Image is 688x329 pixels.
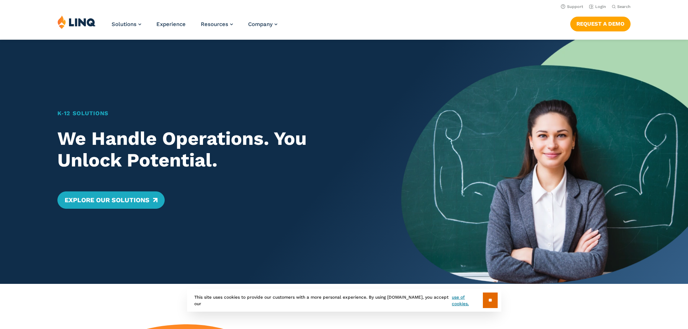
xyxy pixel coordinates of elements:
[617,4,631,9] span: Search
[57,15,96,29] img: LINQ | K‑12 Software
[452,294,483,307] a: use of cookies.
[570,17,631,31] a: Request a Demo
[570,15,631,31] nav: Button Navigation
[589,4,606,9] a: Login
[201,21,233,27] a: Resources
[112,15,277,39] nav: Primary Navigation
[57,191,165,209] a: Explore Our Solutions
[248,21,277,27] a: Company
[248,21,273,27] span: Company
[112,21,141,27] a: Solutions
[187,289,501,312] div: This site uses cookies to provide our customers with a more personal experience. By using [DOMAIN...
[57,109,373,118] h1: K‑12 Solutions
[201,21,228,27] span: Resources
[57,128,373,171] h2: We Handle Operations. You Unlock Potential.
[156,21,186,27] a: Experience
[561,4,583,9] a: Support
[612,4,631,9] button: Open Search Bar
[112,21,137,27] span: Solutions
[401,40,688,284] img: Home Banner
